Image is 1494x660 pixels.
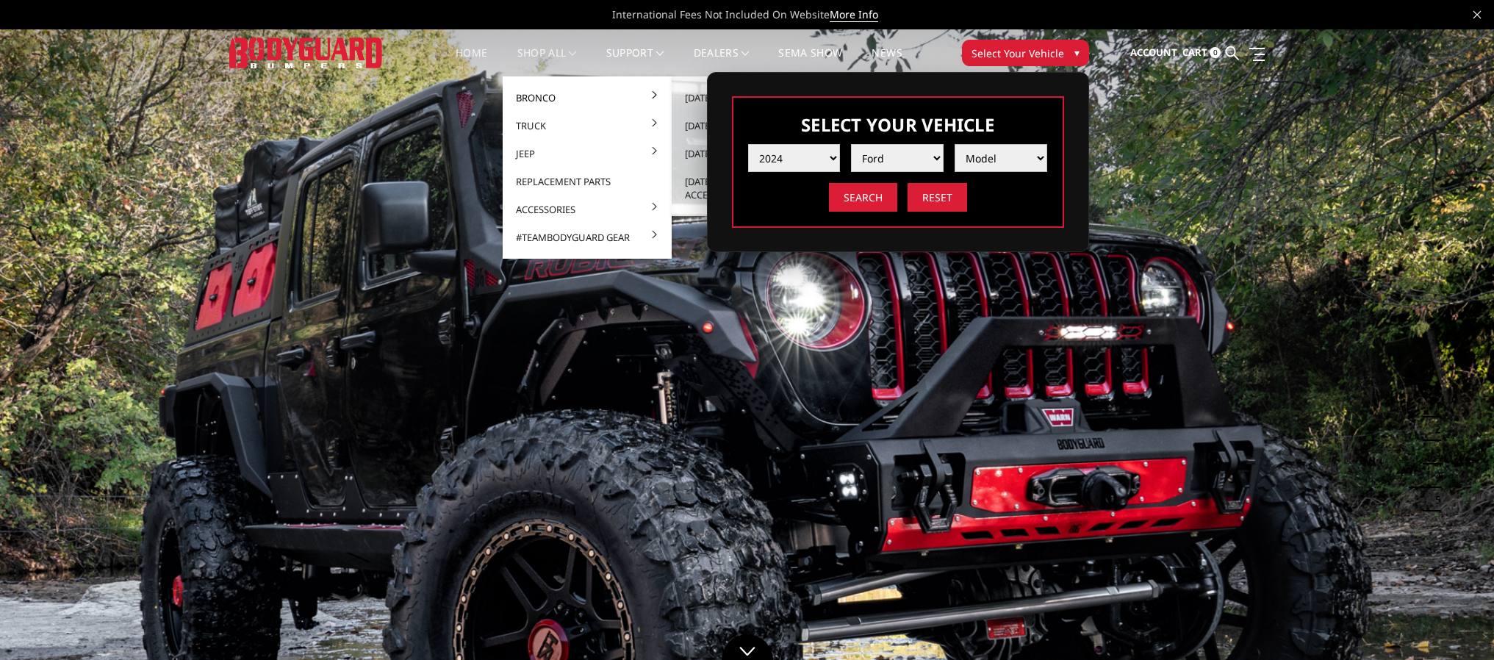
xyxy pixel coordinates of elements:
[1130,33,1177,73] a: Account
[1426,488,1441,512] button: 5 of 5
[778,48,842,76] a: SEMA Show
[1426,394,1441,417] button: 1 of 5
[1182,46,1207,59] span: Cart
[748,112,1048,137] h3: Select Your Vehicle
[509,112,666,140] a: Truck
[694,48,750,76] a: Dealers
[829,183,897,212] input: Search
[229,37,384,68] img: BODYGUARD BUMPERS
[509,140,666,168] a: Jeep
[509,84,666,112] a: Bronco
[509,196,666,223] a: Accessories
[1426,417,1441,441] button: 2 of 5
[678,140,835,168] a: [DATE]-[DATE] Bronco Steps
[509,168,666,196] a: Replacement Parts
[1210,47,1221,58] span: 0
[962,40,1089,66] button: Select Your Vehicle
[1074,45,1080,60] span: ▾
[678,168,835,209] a: [DATE]-[DATE] Bronco Accessories
[1421,589,1494,660] iframe: Chat Widget
[606,48,664,76] a: Support
[722,634,773,660] a: Click to Down
[517,48,577,76] a: shop all
[1426,441,1441,464] button: 3 of 5
[456,48,487,76] a: Home
[678,84,835,112] a: [DATE]-[DATE] Bronco Front
[509,223,666,251] a: #TeamBodyguard Gear
[972,46,1064,61] span: Select Your Vehicle
[1130,46,1177,59] span: Account
[1426,464,1441,488] button: 4 of 5
[1182,33,1221,73] a: Cart 0
[678,112,835,140] a: [DATE]-[DATE] Bronco Rear
[830,7,878,22] a: More Info
[908,183,967,212] input: Reset
[872,48,902,76] a: News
